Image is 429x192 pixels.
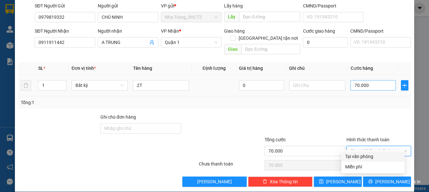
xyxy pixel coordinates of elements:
input: Dọc đường [239,12,300,22]
span: user-add [149,40,154,45]
span: [PERSON_NAME] và In [375,178,421,185]
button: [PERSON_NAME] [182,176,247,187]
span: Tổng cước [265,137,286,142]
span: Giao [224,44,241,54]
span: Định lượng [202,66,225,71]
input: Ghi Chú [289,80,345,91]
button: delete [21,80,31,91]
label: Hình thức thanh toán [346,137,389,142]
label: Ghi chú đơn hàng [100,114,136,120]
span: Cước hàng [350,66,373,71]
button: printer[PERSON_NAME] và In [363,176,411,187]
div: Tổng: 1 [21,99,166,106]
div: Người nhận [98,27,158,35]
label: Cước giao hàng [303,28,335,34]
span: save [319,179,323,184]
span: [GEOGRAPHIC_DATA] tận nơi [236,35,300,42]
button: deleteXóa Thông tin [248,176,312,187]
span: Quận 1 [165,37,218,47]
span: Đơn vị tính [72,66,96,71]
input: Cước giao hàng [303,37,347,48]
span: Lấy hàng [224,3,243,8]
th: Ghi chú [287,62,348,75]
div: Miễn phí [345,163,401,170]
span: Tên hàng [133,66,152,71]
span: delete [263,179,267,184]
span: [PERSON_NAME] [326,178,361,185]
span: Giao hàng [224,28,245,34]
span: [PERSON_NAME] [197,178,232,185]
span: SL [38,66,43,71]
span: Bất kỳ [75,80,124,90]
span: Lấy [224,12,239,22]
div: CMND/Passport [303,2,363,9]
div: SĐT Người Gửi [35,2,95,9]
span: printer [368,179,373,184]
span: VP Nhận [161,28,179,34]
input: 0 [239,80,284,91]
button: plus [401,80,408,91]
input: Dọc đường [241,44,300,54]
input: Ghi chú đơn hàng [100,123,181,133]
input: VD: Bàn, Ghế [133,80,189,91]
div: CMND/Passport [350,27,411,35]
div: SĐT Người Nhận [35,27,95,35]
span: Nha Trang_3HCT2 [165,12,218,22]
span: Xóa Thông tin [270,178,298,185]
div: Tại văn phòng [345,153,401,160]
div: Chưa thanh toán [198,160,264,172]
span: Giá trị hàng [239,66,263,71]
div: VP gửi [161,2,221,9]
span: plus [401,83,408,88]
div: Người gửi [98,2,158,9]
button: save[PERSON_NAME] [314,176,362,187]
